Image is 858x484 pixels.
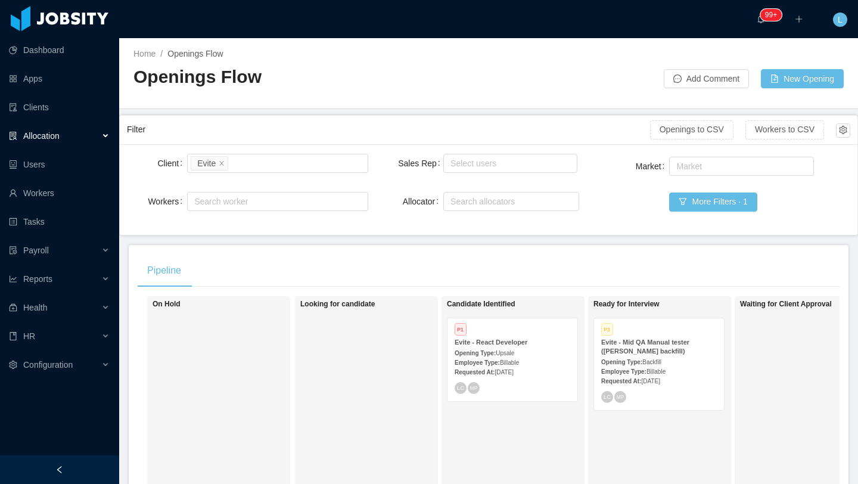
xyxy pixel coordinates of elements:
[138,254,191,287] div: Pipeline
[601,359,642,365] strong: Opening Type:
[470,385,477,390] span: MP
[593,300,760,309] h1: Ready for Interview
[601,339,689,355] strong: Evite - Mid QA Manual tester ([PERSON_NAME] backfill)
[160,49,163,58] span: /
[157,159,187,168] label: Client
[9,303,17,312] i: icon: medicine-box
[676,160,801,172] div: Market
[757,15,765,23] i: icon: bell
[617,394,624,399] span: MP
[23,274,52,284] span: Reports
[23,246,49,255] span: Payroll
[127,119,650,141] div: Filter
[760,9,782,21] sup: 101
[664,69,749,88] button: icon: messageAdd Comment
[455,369,495,376] strong: Requested At:
[191,194,197,209] input: Workers
[9,246,17,255] i: icon: file-protect
[194,196,350,207] div: Search worker
[495,369,513,376] span: [DATE]
[455,339,527,346] strong: Evite - React Developer
[219,160,225,167] i: icon: close
[650,120,733,139] button: Openings to CSV
[673,159,679,173] input: Market
[455,350,496,356] strong: Opening Type:
[23,331,35,341] span: HR
[231,156,237,170] input: Client
[447,156,453,170] input: Sales Rep
[601,323,613,336] span: P3
[836,123,850,138] button: icon: setting
[148,197,187,206] label: Workers
[496,350,514,356] span: Upsale
[447,300,614,309] h1: Candidate Identified
[450,196,567,207] div: Search allocators
[133,49,156,58] a: Home
[500,359,519,366] span: Billable
[457,384,465,391] span: LC
[9,361,17,369] i: icon: setting
[23,303,47,312] span: Health
[604,393,611,400] span: LC
[9,210,110,234] a: icon: profileTasks
[9,275,17,283] i: icon: line-chart
[300,300,467,309] h1: Looking for candidate
[601,378,641,384] strong: Requested At:
[197,157,216,170] div: Evite
[636,162,670,171] label: Market
[447,194,453,209] input: Allocator
[403,197,443,206] label: Allocator
[9,153,110,176] a: icon: robotUsers
[9,181,110,205] a: icon: userWorkers
[23,360,73,370] span: Configuration
[9,95,110,119] a: icon: auditClients
[398,159,444,168] label: Sales Rep
[795,15,803,23] i: icon: plus
[153,300,319,309] h1: On Hold
[455,323,467,336] span: P1
[9,38,110,62] a: icon: pie-chartDashboard
[761,69,844,88] button: icon: file-addNew Opening
[641,378,660,384] span: [DATE]
[455,359,500,366] strong: Employee Type:
[191,156,228,170] li: Evite
[745,120,824,139] button: Workers to CSV
[9,132,17,140] i: icon: solution
[133,65,489,89] h2: Openings Flow
[838,13,843,27] span: L
[601,368,646,375] strong: Employee Type:
[642,359,661,365] span: Backfill
[9,67,110,91] a: icon: appstoreApps
[9,332,17,340] i: icon: book
[450,157,565,169] div: Select users
[669,193,757,212] button: icon: filterMore Filters · 1
[23,131,60,141] span: Allocation
[646,368,666,375] span: Billable
[167,49,223,58] span: Openings Flow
